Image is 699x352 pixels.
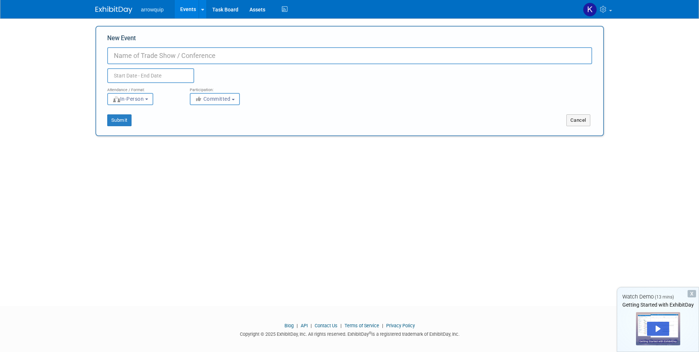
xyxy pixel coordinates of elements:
[195,96,231,102] span: Committed
[583,3,597,17] img: Kassidy Martin
[107,34,136,45] label: New Event
[617,301,699,308] div: Getting Started with ExhibitDay
[315,323,338,328] a: Contact Us
[655,294,674,300] span: (13 mins)
[107,93,153,105] button: In-Person
[295,323,300,328] span: |
[566,114,590,126] button: Cancel
[380,323,385,328] span: |
[95,6,132,14] img: ExhibitDay
[301,323,308,328] a: API
[107,83,179,93] div: Attendance / Format:
[369,331,371,335] sup: ®
[647,322,669,336] div: Play
[107,114,132,126] button: Submit
[345,323,379,328] a: Terms of Service
[190,83,261,93] div: Participation:
[386,323,415,328] a: Privacy Policy
[617,293,699,301] div: Watch Demo
[339,323,343,328] span: |
[107,68,194,83] input: Start Date - End Date
[284,323,294,328] a: Blog
[190,93,240,105] button: Committed
[112,96,144,102] span: In-Person
[309,323,314,328] span: |
[141,7,164,13] span: arrowquip
[107,47,592,64] input: Name of Trade Show / Conference
[688,290,696,297] div: Dismiss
